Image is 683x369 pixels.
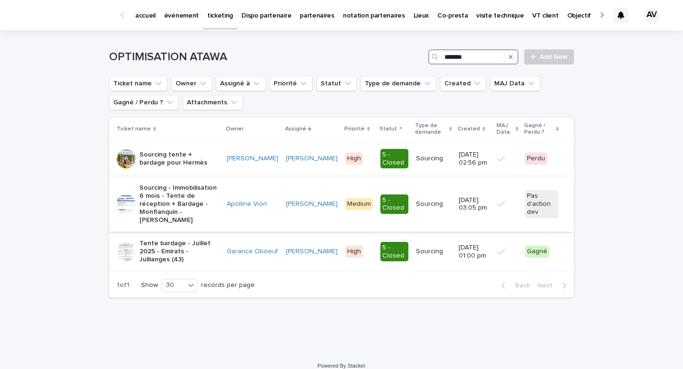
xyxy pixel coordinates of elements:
a: Garance Oboeuf [227,248,278,256]
p: Created [458,124,480,134]
p: Gagné / Perdu ? [524,120,554,138]
a: [PERSON_NAME] [286,155,338,163]
p: 1 of 1 [109,274,137,297]
button: Created [440,76,486,91]
div: High [345,153,363,165]
p: [DATE] 01:00 pm [459,244,490,260]
p: records per page [201,281,255,289]
a: Add New [524,49,574,65]
div: 5 - Closed [380,242,408,262]
a: [PERSON_NAME] [227,155,278,163]
button: Owner [171,76,212,91]
span: Add New [540,54,568,60]
div: 5 - Closed [380,149,408,169]
input: Search [428,49,518,65]
p: Priorité [344,124,365,134]
p: Owner [226,124,244,134]
p: [DATE] 02:56 pm [459,151,490,167]
button: Statut [316,76,357,91]
div: 30 [162,280,185,290]
div: Pas d'action dev [525,190,559,218]
h1: OPTIMISATION ATAWA [109,50,425,64]
button: Type de demande [360,76,436,91]
a: Powered By Stacker [317,363,365,369]
img: Ls34BcGeRexTGTNfXpUC [19,6,111,25]
tr: Sourcing - Immobilisation 6 mois - Tente de réception + Bardage - Monflanquin - [PERSON_NAME]Apol... [109,176,574,232]
p: Sourcing [416,155,451,163]
tr: Sourcing tente + bardage pour Hermès[PERSON_NAME] [PERSON_NAME] High5 - ClosedSourcing[DATE] 02:5... [109,141,574,176]
div: Medium [345,198,373,210]
p: Sourcing [416,248,451,256]
div: 5 - Closed [380,194,408,214]
p: Sourcing - Immobilisation 6 mois - Tente de réception + Bardage - Monflanquin - [PERSON_NAME] [139,184,219,224]
span: Next [537,282,558,289]
p: Sourcing tente + bardage pour Hermès [139,151,219,167]
button: Next [534,281,574,290]
button: Gagné / Perdu ? [109,95,179,110]
p: Ticket name [117,124,151,134]
button: Assigné à [216,76,266,91]
a: [PERSON_NAME] [286,200,338,208]
p: Type de demande [415,120,447,138]
p: Sourcing [416,200,451,208]
a: Apolline Vion [227,200,267,208]
button: MAJ Data [490,76,540,91]
div: AV [644,8,659,23]
button: Attachments [183,95,243,110]
div: Perdu [525,153,547,165]
p: Show [141,281,158,289]
a: [PERSON_NAME] [286,248,338,256]
tr: Tente bardage - Juillet 2025 - Emirats - Jullianges (43)Garance Oboeuf [PERSON_NAME] High5 - Clos... [109,232,574,271]
p: Statut [379,124,397,134]
div: Gagné [525,246,549,258]
p: Tente bardage - Juillet 2025 - Emirats - Jullianges (43) [139,240,219,263]
p: Assigné à [285,124,311,134]
button: Ticket name [109,76,167,91]
button: Priorité [269,76,313,91]
p: [DATE] 03:05 pm [459,196,490,212]
button: Back [494,281,534,290]
p: MAJ Data [497,120,513,138]
span: Back [509,282,530,289]
div: High [345,246,363,258]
